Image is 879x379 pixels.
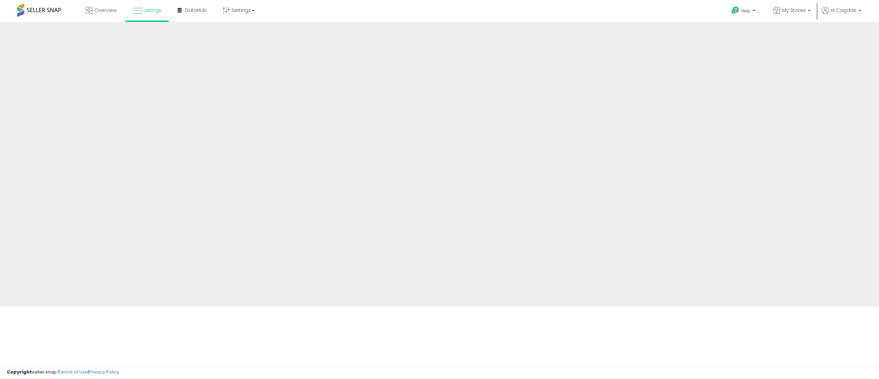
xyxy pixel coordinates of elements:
span: My Stores [782,7,806,14]
a: Help [726,1,762,22]
span: Help [741,8,751,14]
span: DataHub [185,7,207,14]
a: Hi Cagdas [822,7,861,22]
i: Get Help [731,6,740,15]
span: Overview [94,7,117,14]
span: Listings [144,7,161,14]
span: Hi Cagdas [831,7,856,14]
